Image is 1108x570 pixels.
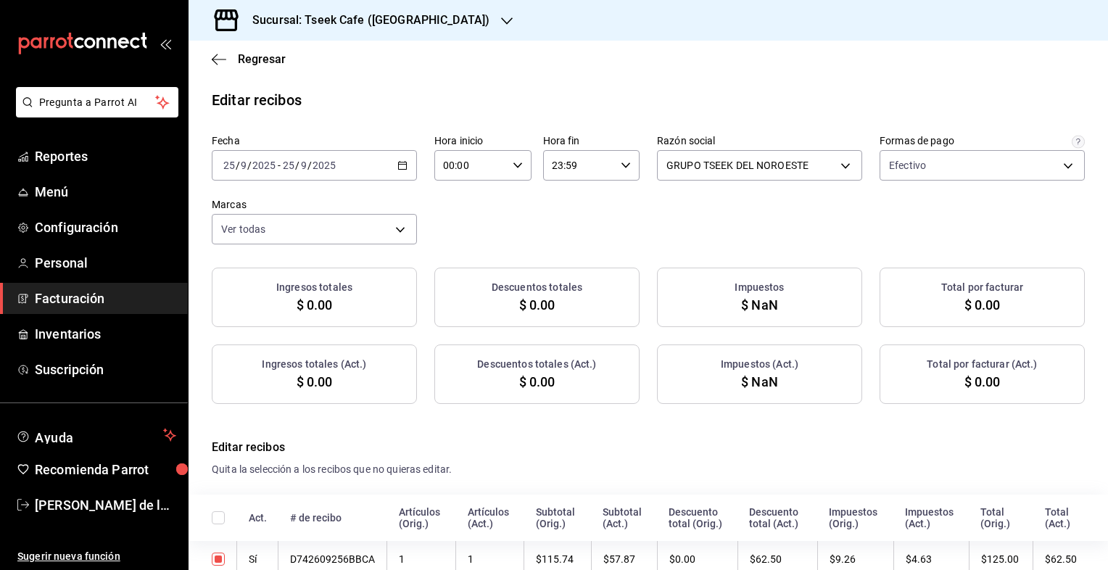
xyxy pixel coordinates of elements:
[237,495,278,541] th: Act.
[543,136,640,146] label: Hora fin
[223,160,236,171] input: --
[1072,136,1085,149] svg: Solo se mostrarán las órdenes que fueron pagadas exclusivamente con las formas de pago selecciona...
[524,495,591,541] th: Subtotal (Orig.)
[212,89,302,111] div: Editar recibos
[477,357,596,372] h3: Descuentos totales (Act.)
[927,357,1037,372] h3: Total por facturar (Act.)
[880,136,954,146] div: Formas de pago
[434,136,532,146] label: Hora inicio
[889,158,926,173] span: Efectivo
[160,38,171,49] button: open_drawer_menu
[387,495,456,541] th: Artículos (Orig.)
[238,52,286,66] span: Regresar
[35,253,176,273] span: Personal
[16,87,178,117] button: Pregunta a Parrot AI
[657,495,737,541] th: Descuento total (Orig.)
[721,357,798,372] h3: Impuestos (Act.)
[456,495,524,541] th: Artículos (Act.)
[307,160,312,171] span: /
[657,150,862,181] div: GRUPO TSEEK DEL NOROESTE
[221,222,265,236] span: Ver todas
[276,280,352,295] h3: Ingresos totales
[35,495,176,515] span: [PERSON_NAME] de la [PERSON_NAME]
[212,136,417,146] label: Fecha
[312,160,336,171] input: ----
[941,280,1023,295] h3: Total por facturar
[236,160,240,171] span: /
[278,495,387,541] th: # de recibo
[964,372,1001,392] span: $ 0.00
[282,160,295,171] input: --
[17,549,176,564] span: Sugerir nueva función
[240,160,247,171] input: --
[297,295,333,315] span: $ 0.00
[519,372,555,392] span: $ 0.00
[262,357,366,372] h3: Ingresos totales (Act.)
[492,280,582,295] h3: Descuentos totales
[35,426,157,444] span: Ayuda
[35,218,176,237] span: Configuración
[657,136,862,146] label: Razón social
[10,105,178,120] a: Pregunta a Parrot AI
[297,372,333,392] span: $ 0.00
[300,160,307,171] input: --
[893,495,969,541] th: Impuestos (Act.)
[35,324,176,344] span: Inventarios
[737,495,817,541] th: Descuento total (Act.)
[212,439,1085,456] h4: Editar recibos
[212,462,1085,477] h4: Quita la selección a los recibos que no quieras editar.
[212,52,286,66] button: Regresar
[817,495,893,541] th: Impuestos (Orig.)
[295,160,299,171] span: /
[964,295,1001,315] span: $ 0.00
[1033,495,1108,541] th: Total (Act.)
[278,160,281,171] span: -
[735,280,784,295] h3: Impuestos
[241,12,489,29] h3: Sucursal: Tseek Cafe ([GEOGRAPHIC_DATA])
[247,160,252,171] span: /
[35,460,176,479] span: Recomienda Parrot
[519,295,555,315] span: $ 0.00
[212,199,417,210] label: Marcas
[35,360,176,379] span: Suscripción
[969,495,1033,541] th: Total (Orig.)
[252,160,276,171] input: ----
[741,295,778,315] span: $ NaN
[35,289,176,308] span: Facturación
[741,372,778,392] span: $ NaN
[35,146,176,166] span: Reportes
[591,495,657,541] th: Subtotal (Act.)
[35,182,176,202] span: Menú
[39,95,156,110] span: Pregunta a Parrot AI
